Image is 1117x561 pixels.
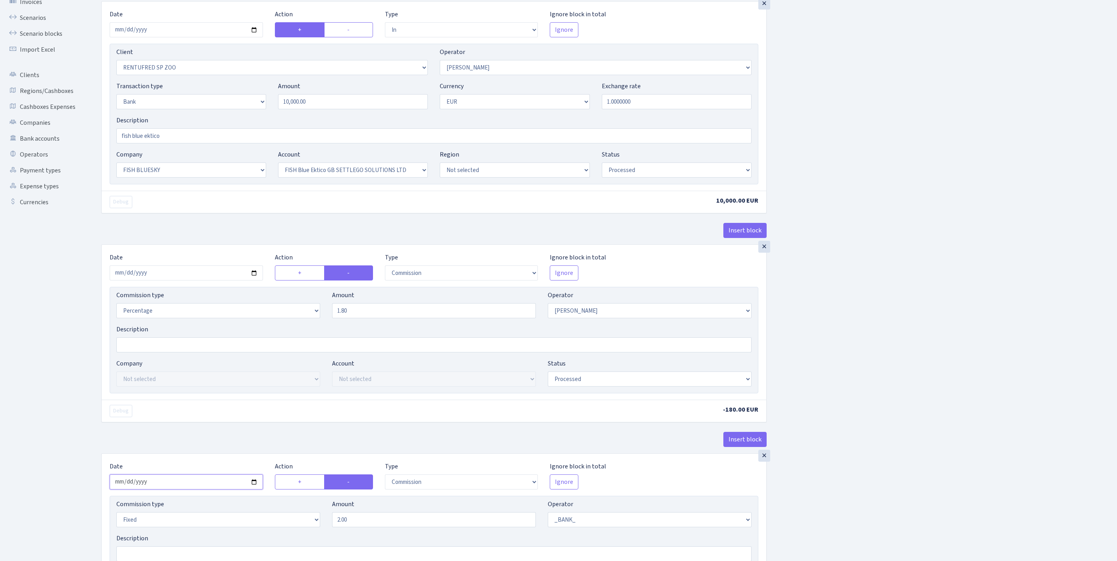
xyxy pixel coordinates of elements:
label: Action [275,10,293,19]
button: Insert block [723,432,767,447]
label: Company [116,150,142,159]
label: Ignore block in total [550,462,606,471]
label: Ignore block in total [550,10,606,19]
span: 10,000.00 EUR [716,196,758,205]
a: Operators [4,147,83,162]
div: × [758,241,770,253]
a: Bank accounts [4,131,83,147]
label: Currency [440,81,464,91]
label: Amount [278,81,300,91]
label: Action [275,253,293,262]
label: Account [278,150,300,159]
label: Status [548,359,566,368]
label: + [275,474,325,489]
label: Client [116,47,133,57]
a: Regions/Cashboxes [4,83,83,99]
a: Scenario blocks [4,26,83,42]
label: Date [110,10,123,19]
label: Description [116,116,148,125]
label: + [275,22,325,37]
button: Insert block [723,223,767,238]
a: Clients [4,67,83,83]
a: Expense types [4,178,83,194]
label: Ignore block in total [550,253,606,262]
label: + [275,265,325,280]
label: Commission type [116,290,164,300]
button: Debug [110,196,132,208]
a: Import Excel [4,42,83,58]
div: × [758,450,770,462]
label: Operator [548,499,573,509]
label: Description [116,534,148,543]
button: Ignore [550,22,578,37]
a: Companies [4,115,83,131]
label: Type [385,253,398,262]
label: Description [116,325,148,334]
label: Action [275,462,293,471]
label: - [324,265,373,280]
label: Date [110,253,123,262]
button: Debug [110,405,132,417]
label: Commission type [116,499,164,509]
label: Region [440,150,459,159]
a: Scenarios [4,10,83,26]
button: Ignore [550,474,578,489]
span: -180.00 EUR [723,405,758,414]
label: Transaction type [116,81,163,91]
label: - [324,474,373,489]
label: - [324,22,373,37]
label: Status [602,150,620,159]
label: Amount [332,499,354,509]
label: Company [116,359,142,368]
a: Payment types [4,162,83,178]
label: Type [385,10,398,19]
label: Date [110,462,123,471]
label: Operator [440,47,465,57]
label: Type [385,462,398,471]
a: Cashboxes Expenses [4,99,83,115]
label: Operator [548,290,573,300]
a: Currencies [4,194,83,210]
label: Account [332,359,354,368]
button: Ignore [550,265,578,280]
label: Amount [332,290,354,300]
label: Exchange rate [602,81,641,91]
